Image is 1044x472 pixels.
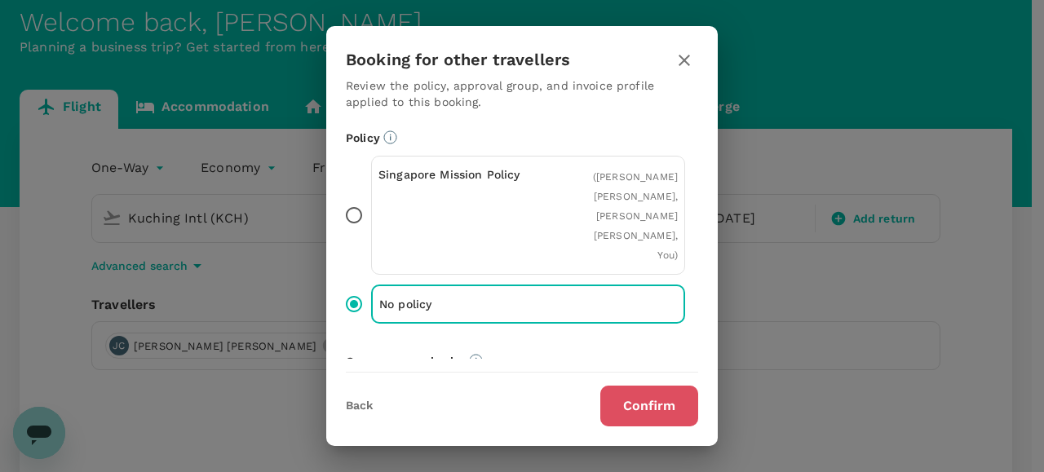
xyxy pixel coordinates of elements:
h3: Booking for other travellers [346,51,570,69]
p: Singapore Mission Policy [378,166,529,183]
span: ( [PERSON_NAME] [PERSON_NAME], [PERSON_NAME] [PERSON_NAME], You ) [593,171,678,261]
p: No policy [379,296,529,312]
svg: Booking restrictions are based on the selected travel policy. [383,130,397,144]
button: Confirm [600,386,698,426]
svg: Default approvers or custom approval rules (if available) are based on the user group. [469,354,483,368]
p: Policy [346,130,698,146]
p: Group approval rules [346,353,698,369]
p: Review the policy, approval group, and invoice profile applied to this booking. [346,77,698,110]
button: Back [346,399,373,412]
